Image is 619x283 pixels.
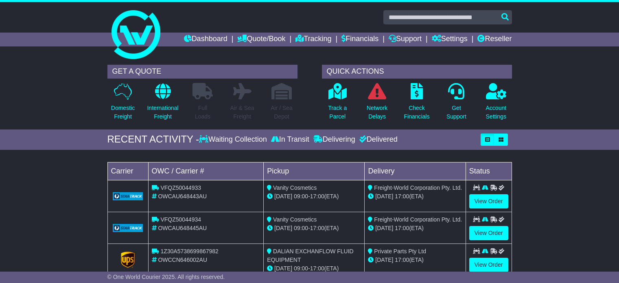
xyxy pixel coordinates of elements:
div: In Transit [269,135,311,144]
span: OWCAU648443AU [158,193,207,200]
div: QUICK ACTIONS [322,65,512,79]
p: Air / Sea Depot [271,104,293,121]
span: DALIAN EXCHANFLOW FLUID EQUIPMENT [267,248,353,263]
span: 17:00 [395,225,409,231]
span: 17:00 [395,193,409,200]
a: Tracking [295,33,331,46]
p: Air & Sea Freight [230,104,254,121]
span: [DATE] [274,225,292,231]
td: Status [466,162,512,180]
span: [DATE] [375,193,393,200]
div: (ETA) [368,256,462,264]
p: Check Financials [404,104,430,121]
span: 09:00 [294,193,308,200]
span: [DATE] [375,257,393,263]
span: © One World Courier 2025. All rights reserved. [107,274,225,280]
span: Freight-World Corporation Pty. Ltd. [374,216,462,223]
img: GetCarrierServiceLogo [113,192,143,200]
span: 17:00 [310,193,324,200]
a: Financials [341,33,378,46]
span: 17:00 [395,257,409,263]
td: Pickup [264,162,365,180]
a: InternationalFreight [147,83,179,125]
a: Support [389,33,422,46]
div: - (ETA) [267,192,361,201]
td: Delivery [365,162,466,180]
span: [DATE] [375,225,393,231]
a: Settings [432,33,468,46]
span: [DATE] [274,193,292,200]
div: GET A QUOTE [107,65,297,79]
p: Full Loads [192,104,213,121]
div: Waiting Collection [199,135,269,144]
span: Vanity Cosmetics [273,216,317,223]
span: [DATE] [274,265,292,272]
div: RECENT ACTIVITY - [107,134,199,145]
div: - (ETA) [267,264,361,273]
td: OWC / Carrier # [148,162,264,180]
p: Account Settings [486,104,507,121]
span: OWCCN646002AU [158,257,207,263]
span: Private Parts Pty Ltd [374,248,426,254]
p: Domestic Freight [111,104,135,121]
span: 1Z30A5738699867982 [160,248,218,254]
a: Quote/Book [237,33,285,46]
p: Network Delays [367,104,387,121]
a: NetworkDelays [366,83,388,125]
p: Track a Parcel [328,104,347,121]
img: GetCarrierServiceLogo [113,224,143,232]
span: 09:00 [294,265,308,272]
span: VFQZ50044933 [160,184,201,191]
a: DomesticFreight [111,83,135,125]
a: View Order [469,258,508,272]
span: 17:00 [310,225,324,231]
span: Vanity Cosmetics [273,184,317,191]
div: (ETA) [368,224,462,233]
span: 17:00 [310,265,324,272]
a: Reseller [477,33,512,46]
div: - (ETA) [267,224,361,233]
span: VFQZ50044934 [160,216,201,223]
td: Carrier [107,162,148,180]
div: Delivered [357,135,398,144]
a: View Order [469,226,508,240]
a: AccountSettings [486,83,507,125]
a: CheckFinancials [404,83,430,125]
a: Dashboard [184,33,227,46]
div: (ETA) [368,192,462,201]
p: Get Support [446,104,466,121]
span: OWCAU648445AU [158,225,207,231]
p: International Freight [147,104,178,121]
a: View Order [469,194,508,208]
span: Freight-World Corporation Pty. Ltd. [374,184,462,191]
a: Track aParcel [328,83,347,125]
img: GetCarrierServiceLogo [121,252,135,268]
a: GetSupport [446,83,467,125]
div: Delivering [311,135,357,144]
span: 09:00 [294,225,308,231]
